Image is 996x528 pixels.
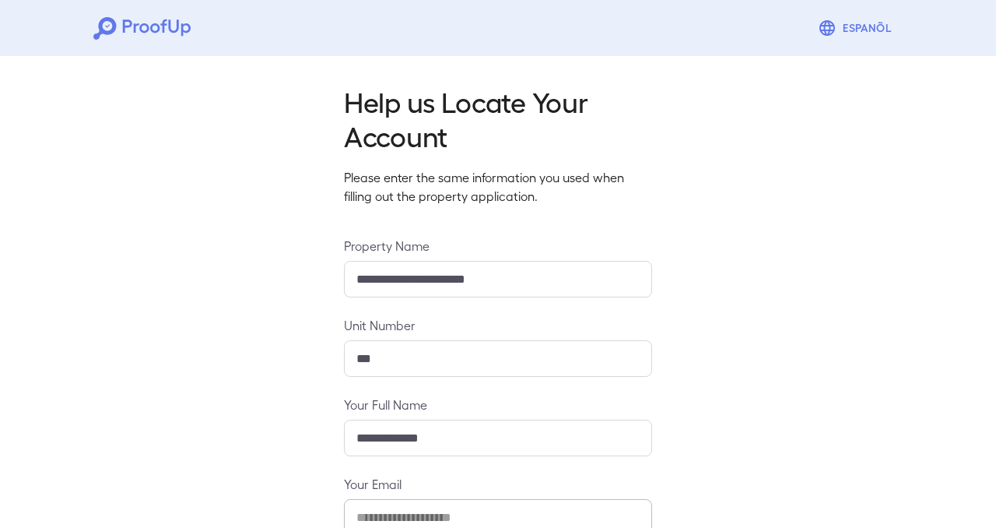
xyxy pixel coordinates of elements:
[344,316,652,334] label: Unit Number
[812,12,903,44] button: Espanõl
[344,396,652,414] label: Your Full Name
[344,84,652,153] h2: Help us Locate Your Account
[344,168,652,206] p: Please enter the same information you used when filling out the property application.
[344,475,652,493] label: Your Email
[344,237,652,255] label: Property Name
